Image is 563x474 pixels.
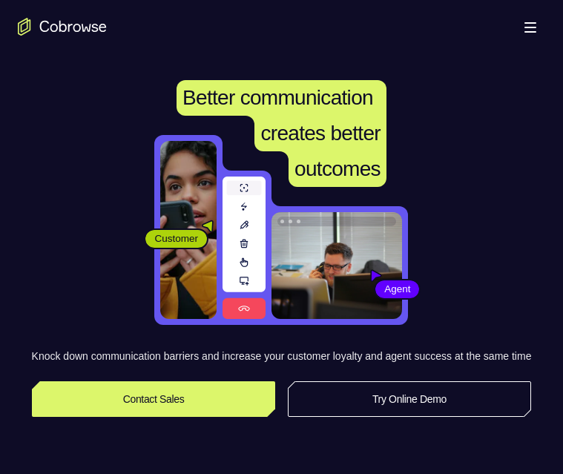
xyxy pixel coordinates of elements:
span: Better communication [182,86,373,109]
a: Contact Sales [32,381,276,417]
span: creates better [260,122,380,145]
a: Try Online Demo [288,381,532,417]
img: A customer holding their phone [160,141,217,319]
p: Knock down communication barriers and increase your customer loyalty and agent success at the sam... [32,349,532,363]
img: A customer support agent talking on the phone [271,212,402,319]
a: Go to the home page [18,18,107,36]
img: A series of tools used in co-browsing sessions [223,177,266,319]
